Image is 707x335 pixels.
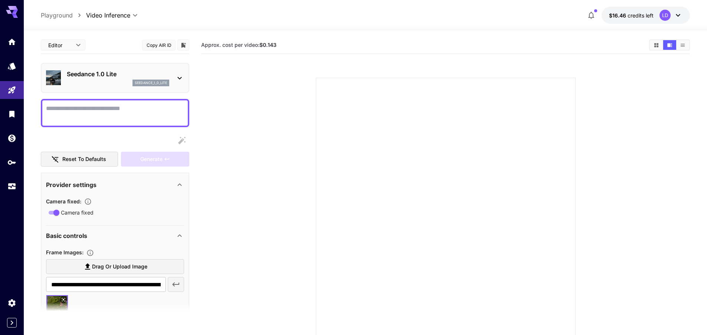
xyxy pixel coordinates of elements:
div: LD [659,10,671,21]
button: Show videos in video view [663,40,676,50]
span: Frame Images : [46,249,84,255]
span: Camera fixed : [46,198,81,204]
div: Home [7,37,16,46]
label: Drag or upload image [46,259,184,274]
a: Playground [41,11,73,20]
button: Reset to defaults [41,152,118,167]
p: Basic controls [46,231,87,240]
div: Basic controls [46,227,184,245]
div: Wallet [7,133,16,143]
span: Video Inference [86,11,130,20]
button: Show videos in grid view [650,40,663,50]
div: Provider settings [46,176,184,194]
div: Usage [7,182,16,191]
div: Settings [7,298,16,307]
button: Copy AIR ID [142,40,176,51]
nav: breadcrumb [41,11,86,20]
button: Expand sidebar [7,318,17,328]
button: $16.45793LD [602,7,690,24]
button: Show videos in list view [676,40,689,50]
span: Camera fixed [61,209,94,216]
div: Seedance 1.0 Liteseedance_1_0_lite [46,67,184,89]
div: Models [7,61,16,71]
span: credits left [628,12,654,19]
span: Approx. cost per video: [201,42,276,48]
div: Library [7,109,16,119]
b: $0.143 [259,42,276,48]
div: $16.45793 [609,12,654,19]
button: Add to library [180,41,187,49]
span: $16.46 [609,12,628,19]
p: seedance_1_0_lite [135,80,167,86]
div: API Keys [7,158,16,167]
div: Playground [7,86,16,95]
span: Drag or upload image [92,262,147,271]
p: Seedance 1.0 Lite [67,70,169,78]
span: Editor [48,41,71,49]
p: Provider settings [46,180,96,189]
div: Show videos in grid viewShow videos in video viewShow videos in list view [649,39,690,51]
button: Upload frame images. [84,249,97,257]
